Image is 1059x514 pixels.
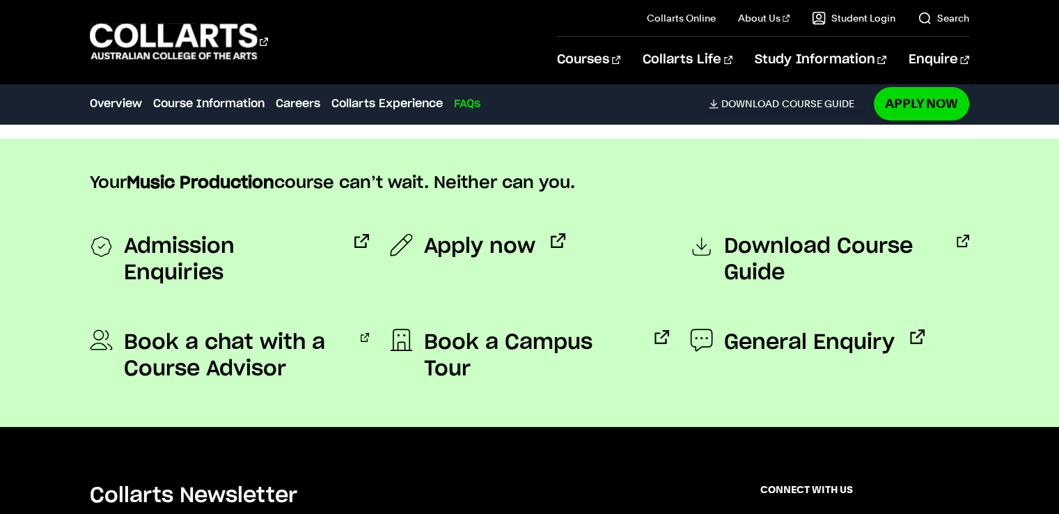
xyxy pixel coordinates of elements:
[724,329,895,356] span: General Enquiry
[276,95,320,112] a: Careers
[153,95,265,112] a: Course Information
[724,233,941,286] span: Download Course Guide
[690,329,925,356] a: General Enquiry
[738,11,790,25] a: About Us
[90,172,968,194] p: Your course can’t wait. Neither can you.
[643,37,732,83] a: Collarts Life
[127,175,274,192] strong: Music Production
[909,37,969,83] a: Enquire
[90,329,369,382] a: Book a chat with a Course Advisor
[709,98,865,110] a: DownloadCourse Guide
[647,11,716,25] a: Collarts Online
[390,329,669,382] a: Book a Campus Tour
[690,233,969,286] a: Download Course Guide
[721,98,779,110] span: Download
[424,329,639,382] span: Book a Campus Tour
[90,95,142,112] a: Overview
[390,233,565,260] a: Apply now
[90,483,670,509] h5: Collarts Newsletter
[454,95,480,112] a: FAQs
[812,11,895,25] a: Student Login
[918,11,969,25] a: Search
[90,233,369,286] a: Admission Enquiries
[331,95,443,112] a: Collarts Experience
[874,87,969,120] a: Apply Now
[124,233,339,286] span: Admission Enquiries
[557,37,620,83] a: Courses
[760,483,969,497] span: CONNECT WITH US
[90,22,268,61] div: Go to homepage
[124,329,345,382] span: Book a chat with a Course Advisor
[424,233,535,260] span: Apply now
[755,37,886,83] a: Study Information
